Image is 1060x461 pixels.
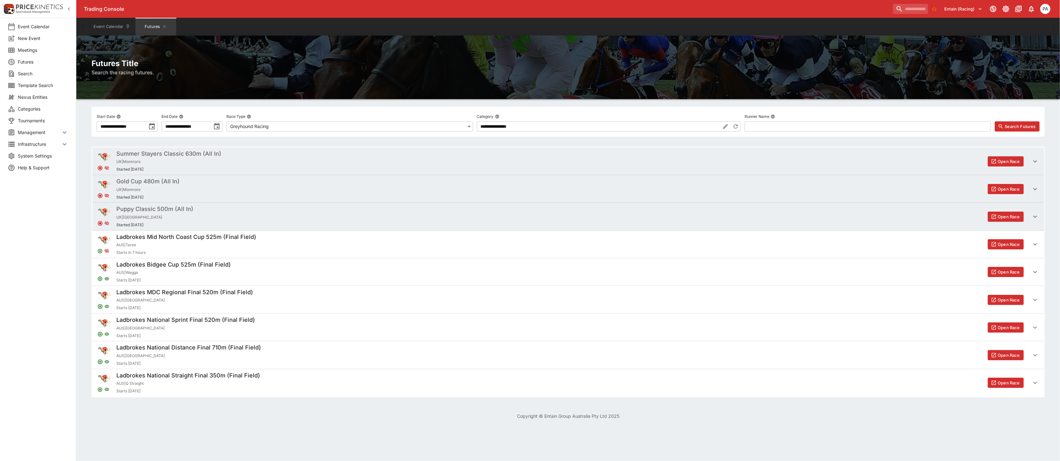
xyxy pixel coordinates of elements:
[97,114,115,119] p: Start Date
[988,267,1024,277] button: Open Race
[18,23,68,30] span: Event Calendar
[135,18,176,36] button: Futures
[116,269,231,276] span: AUS | Wagga
[116,353,261,359] span: AUS | [GEOGRAPHIC_DATA]
[1026,3,1037,15] button: Notifications
[116,114,121,119] button: Start Date
[16,10,50,13] img: Sportsbook Management
[247,114,251,119] button: Race Type
[116,150,221,157] h5: Summer Stayers Classic 630m (All In)
[18,58,68,65] span: Futures
[97,205,111,219] img: greyhound_racing.png
[146,121,158,132] button: toggle date time picker
[18,164,68,171] span: Help & Support
[116,380,260,387] span: AUS | Q Straight
[116,222,193,228] span: Started [DATE]
[988,212,1024,222] button: Open Race
[116,388,260,394] span: Starts [DATE]
[988,322,1024,333] button: Open Race
[97,220,103,226] svg: Closed
[92,203,1044,230] button: Puppy Classic 500m (All In)UK|[GEOGRAPHIC_DATA]Started [DATE]Open Race
[16,4,63,9] img: PriceKinetics
[97,359,103,365] svg: Open
[116,288,253,296] h5: Ladbrokes MDC Regional Final 520m (Final Field)
[97,316,111,330] img: greyhound_racing.png
[116,333,255,339] span: Starts [DATE]
[104,332,109,337] svg: Visible
[92,175,1044,203] button: Gold Cup 480m (All In)UK|MonmoreStarted [DATE]Open Race
[104,193,109,198] svg: Hidden
[97,165,103,171] svg: Closed
[116,297,253,303] span: AUS | [GEOGRAPHIC_DATA]
[1000,3,1012,15] button: Toggle light/dark mode
[1040,4,1050,14] div: Peter Addley
[92,341,1044,369] button: Ladbrokes National Distance Final 710m (Final Field)AUS|[GEOGRAPHIC_DATA]Starts [DATE]Open Race
[104,387,109,392] svg: Visible
[116,194,180,200] span: Started [DATE]
[97,372,111,386] img: greyhound_racing.png
[18,129,61,136] span: Management
[1013,3,1024,15] button: Documentation
[92,231,1044,258] button: Ladbrokes Mid North Coast Cup 525m (Final Field)AUS|TareeStarts in 7 hoursOpen Race
[731,121,741,132] button: Reset Category to All Racing
[988,184,1024,194] button: Open Race
[92,286,1044,314] button: Ladbrokes MDC Regional Final 520m (Final Field)AUS|[GEOGRAPHIC_DATA]Starts [DATE]Open Race
[179,114,183,119] button: End Date
[92,147,1044,175] button: Summer Stayers Classic 630m (All In)UK|MonmoreStarted [DATE]Open Race
[211,121,223,132] button: toggle date time picker
[104,276,109,281] svg: Visible
[116,261,231,268] h5: Ladbrokes Bidgee Cup 525m (Final Field)
[104,304,109,309] svg: Visible
[2,3,15,15] img: PriceKinetics Logo
[92,258,1044,286] button: Ladbrokes Bidgee Cup 525m (Final Field)AUS|WaggaStarts [DATE]Open Race
[18,35,68,42] span: New Event
[97,304,103,309] svg: Open
[76,413,1060,419] p: Copyright © Entain Group Australia Pty Ltd 2025
[226,114,245,119] p: Race Type
[116,159,221,165] span: UK | Monmore
[720,121,731,132] button: Edit Category
[116,305,253,311] span: Starts [DATE]
[92,369,1044,397] button: Ladbrokes National Straight Final 350m (Final Field)AUS|Q StraightStarts [DATE]Open Race
[116,205,193,213] h5: Puppy Classic 500m (All In)
[116,214,193,220] span: UK | [GEOGRAPHIC_DATA]
[18,82,68,89] span: Template Search
[477,114,494,119] p: Category
[90,18,134,36] button: Event Calendar
[116,325,255,331] span: AUS | [GEOGRAPHIC_DATA]
[116,242,256,248] span: AUS | Taree
[116,316,255,323] h5: Ladbrokes National Sprint Final 520m (Final Field)
[97,276,103,282] svg: Open
[84,6,891,12] div: Trading Console
[92,314,1044,341] button: Ladbrokes National Sprint Final 520m (Final Field)AUS|[GEOGRAPHIC_DATA]Starts [DATE]Open Race
[116,178,180,185] h5: Gold Cup 480m (All In)
[116,233,256,241] h5: Ladbrokes Mid North Coast Cup 525m (Final Field)
[97,344,111,358] img: greyhound_racing.png
[104,166,109,171] svg: Hidden
[988,156,1024,166] button: Open Race
[18,117,68,124] span: Tournaments
[18,141,61,147] span: Infrastructure
[941,4,986,14] button: Select Tenant
[104,221,109,226] svg: Hidden
[97,233,111,247] img: greyhound_racing.png
[116,360,261,367] span: Starts [DATE]
[92,69,1045,76] h6: Search the racing futures.
[988,295,1024,305] button: Open Race
[116,186,180,193] span: UK | Monmore
[1005,123,1036,130] span: Search Futures
[97,150,111,164] img: greyhound_racing.png
[116,372,260,379] h5: Ladbrokes National Straight Final 350m (Final Field)
[116,249,256,256] span: Starts in 7 hours
[97,193,103,199] svg: Closed
[97,261,111,275] img: greyhound_racing.png
[1038,2,1052,16] button: Peter Addley
[771,114,775,119] button: Runner Name
[18,153,68,159] span: System Settings
[988,350,1024,360] button: Open Race
[104,248,109,254] svg: Hidden
[988,239,1024,249] button: Open Race
[97,387,103,393] svg: Open
[97,288,111,302] img: greyhound_racing.png
[116,166,221,173] span: Started [DATE]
